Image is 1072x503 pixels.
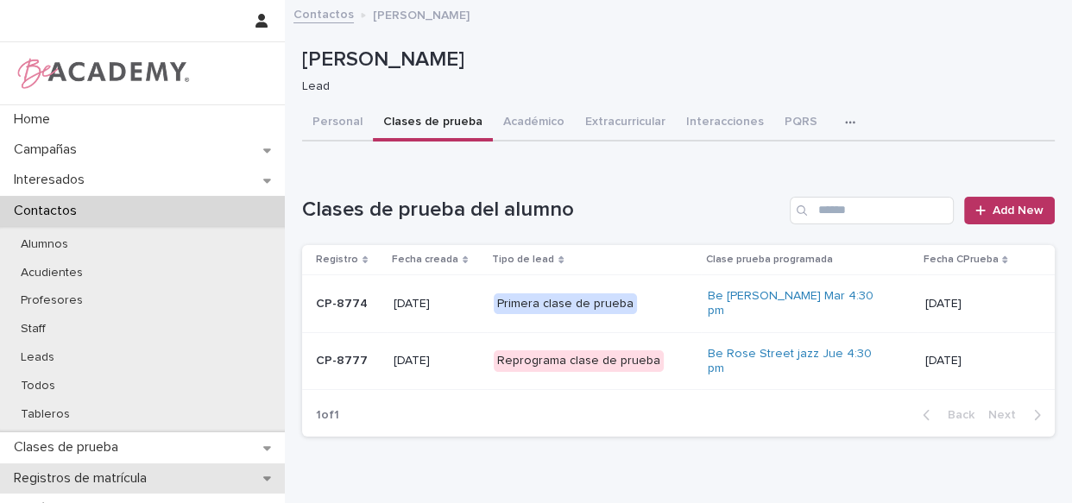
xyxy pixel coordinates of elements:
p: [DATE] [394,354,481,368]
tr: CP-8774[DATE]Primera clase de pruebaBe [PERSON_NAME] Mar 4:30 pm [DATE] [302,275,1055,333]
p: Lead [302,79,1041,94]
tr: CP-8777[DATE]Reprograma clase de pruebaBe Rose Street jazz Jue 4:30 pm [DATE] [302,332,1055,390]
p: Tableros [7,407,84,422]
p: Todos [7,379,69,393]
p: Profesores [7,293,97,308]
p: Home [7,111,64,128]
p: Tipo de lead [492,250,554,269]
p: Clase prueba programada [706,250,833,269]
h1: Clases de prueba del alumno [302,198,783,223]
button: Next [981,407,1055,423]
p: [DATE] [924,297,1027,311]
p: CP-8774 [316,297,380,311]
span: Next [988,409,1026,421]
button: Back [909,407,981,423]
p: [DATE] [924,354,1027,368]
p: Alumnos [7,237,82,252]
a: Be Rose Street jazz Jue 4:30 pm [708,347,880,376]
button: Académico [493,105,575,141]
p: Fecha creada [392,250,458,269]
p: [PERSON_NAME] [373,4,470,23]
p: Registro [316,250,358,269]
p: 1 of 1 [302,394,353,437]
img: WPrjXfSUmiLcdUfaYY4Q [14,56,191,91]
p: CP-8777 [316,354,380,368]
p: Acudientes [7,266,97,280]
div: Primera clase de prueba [494,293,637,315]
p: Fecha CPrueba [923,250,998,269]
a: Be [PERSON_NAME] Mar 4:30 pm [708,289,880,318]
p: [DATE] [394,297,481,311]
button: Extracurricular [575,105,676,141]
p: Registros de matrícula [7,470,161,487]
a: Add New [964,197,1055,224]
p: Leads [7,350,68,365]
div: Reprograma clase de prueba [494,350,664,372]
p: Contactos [7,203,91,219]
p: [PERSON_NAME] [302,47,1048,72]
p: Clases de prueba [7,439,132,456]
span: Back [937,409,974,421]
button: Personal [302,105,373,141]
p: Interesados [7,172,98,188]
p: Staff [7,322,60,336]
button: PQRS [774,105,828,141]
button: Interacciones [676,105,774,141]
p: Campañas [7,141,91,158]
button: Clases de prueba [373,105,493,141]
a: Contactos [293,3,354,23]
span: Add New [993,204,1044,217]
input: Search [790,197,954,224]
